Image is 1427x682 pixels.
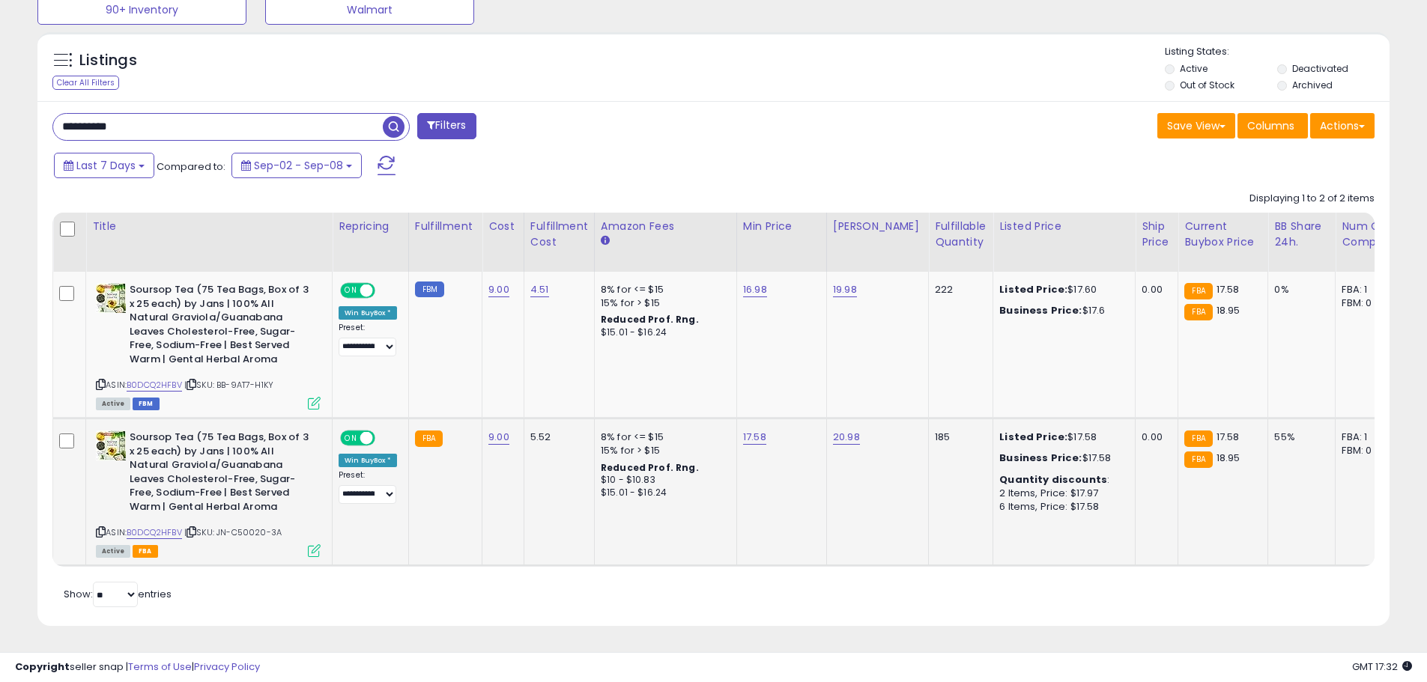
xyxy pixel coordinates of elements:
span: | SKU: JN-C50020-3A [184,526,282,538]
small: FBA [415,430,443,447]
div: Fulfillable Quantity [935,219,987,250]
div: Cost [488,219,518,234]
div: Amazon Fees [601,219,730,234]
span: All listings currently available for purchase on Amazon [96,545,130,558]
span: FBM [133,398,160,410]
a: 16.98 [743,282,767,297]
div: BB Share 24h. [1274,219,1329,250]
b: Business Price: [999,303,1082,317]
div: Win BuyBox * [339,454,397,467]
b: Listed Price: [999,430,1067,444]
div: 15% for > $15 [601,444,725,457]
small: FBA [1184,430,1212,447]
a: Terms of Use [128,660,192,674]
div: ASIN: [96,283,321,408]
button: Actions [1310,113,1375,138]
span: Show: entries [64,587,172,601]
span: Compared to: [157,159,225,174]
img: 51FCQae8AbL._SL40_.jpg [96,430,126,460]
a: 17.58 [743,430,766,445]
span: FBA [133,545,158,558]
button: Save View [1157,113,1235,138]
a: Privacy Policy [194,660,260,674]
div: Ship Price [1142,219,1172,250]
h5: Listings [79,50,137,71]
span: All listings currently available for purchase on Amazon [96,398,130,410]
a: 20.98 [833,430,860,445]
div: Win BuyBox * [339,306,397,320]
img: 51FCQae8AbL._SL40_.jpg [96,283,126,313]
div: 8% for <= $15 [601,283,725,296]
small: FBA [1184,304,1212,320]
div: seller snap | | [15,660,260,675]
label: Out of Stock [1180,79,1234,91]
div: [PERSON_NAME] [833,219,922,234]
div: 55% [1274,430,1324,444]
div: $15.01 - $16.24 [601,326,725,339]
span: 2025-09-17 17:32 GMT [1352,660,1412,674]
a: B0DCQ2HFBV [127,379,182,392]
b: Soursop Tea (75 Tea Bags, Box of 3 x 25 each) by Jans | 100% All Natural Graviola/Guanabana Leave... [130,283,312,370]
div: Displaying 1 to 2 of 2 items [1249,192,1375,206]
span: OFF [373,432,397,445]
button: Columns [1237,113,1308,138]
div: Title [92,219,326,234]
label: Active [1180,62,1208,75]
button: Sep-02 - Sep-08 [231,153,362,178]
div: Fulfillment Cost [530,219,588,250]
small: Amazon Fees. [601,234,610,248]
div: Preset: [339,323,397,356]
div: Repricing [339,219,402,234]
button: Last 7 Days [54,153,154,178]
b: Listed Price: [999,282,1067,296]
div: Fulfillment [415,219,476,234]
div: $15.01 - $16.24 [601,487,725,499]
div: $17.6 [999,304,1124,317]
small: FBA [1184,283,1212,299]
b: Quantity discounts [999,472,1107,487]
div: FBM: 0 [1342,296,1391,310]
div: 2 Items, Price: $17.97 [999,487,1124,500]
span: | SKU: BB-9AT7-H1KY [184,379,273,391]
div: : [999,473,1124,487]
div: Current Buybox Price [1184,219,1261,250]
span: 18.95 [1217,451,1240,465]
p: Listing States: [1165,45,1390,59]
a: 9.00 [488,430,509,445]
span: ON [342,284,360,297]
div: 222 [935,283,981,296]
div: 6 Items, Price: $17.58 [999,500,1124,514]
div: $17.58 [999,451,1124,465]
a: 9.00 [488,282,509,297]
label: Deactivated [1292,62,1348,75]
span: Columns [1247,118,1294,133]
div: 0.00 [1142,430,1166,444]
div: Num of Comp. [1342,219,1396,250]
a: B0DCQ2HFBV [127,526,182,539]
a: 4.51 [530,282,549,297]
b: Soursop Tea (75 Tea Bags, Box of 3 x 25 each) by Jans | 100% All Natural Graviola/Guanabana Leave... [130,430,312,517]
span: 17.58 [1217,430,1240,444]
strong: Copyright [15,660,70,674]
button: Filters [417,113,476,139]
div: $10 - $10.83 [601,474,725,487]
span: 17.58 [1217,282,1240,296]
div: 0.00 [1142,283,1166,296]
div: 15% for > $15 [601,296,725,310]
b: Business Price: [999,451,1082,465]
div: FBM: 0 [1342,444,1391,457]
div: ASIN: [96,430,321,555]
div: FBA: 1 [1342,283,1391,296]
div: FBA: 1 [1342,430,1391,444]
a: 19.98 [833,282,857,297]
b: Reduced Prof. Rng. [601,313,699,326]
div: Listed Price [999,219,1129,234]
div: $17.58 [999,430,1124,444]
div: Min Price [743,219,820,234]
div: 185 [935,430,981,444]
div: $17.60 [999,283,1124,296]
span: Sep-02 - Sep-08 [254,158,343,173]
span: 18.95 [1217,303,1240,317]
span: Last 7 Days [76,158,136,173]
small: FBM [415,281,444,297]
